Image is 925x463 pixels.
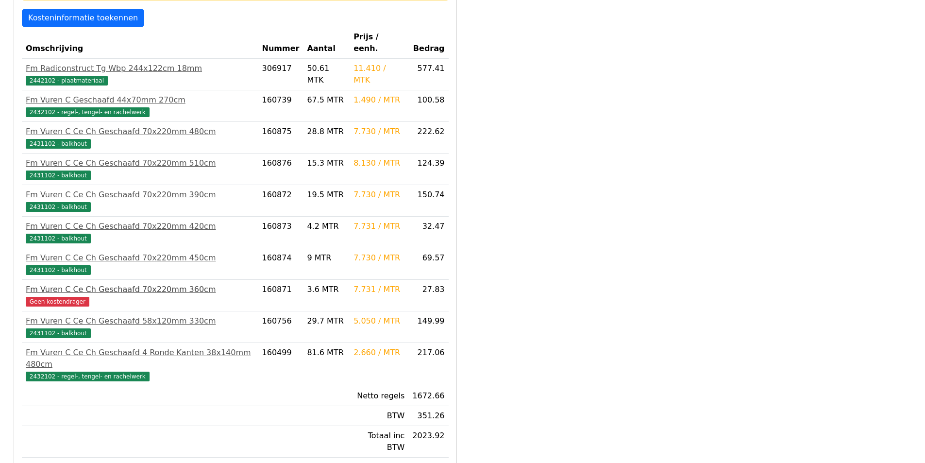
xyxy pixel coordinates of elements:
[303,27,350,59] th: Aantal
[26,252,254,264] div: Fm Vuren C Ce Ch Geschaafd 70x220mm 450cm
[26,157,254,169] div: Fm Vuren C Ce Ch Geschaafd 70x220mm 510cm
[26,284,254,307] a: Fm Vuren C Ce Ch Geschaafd 70x220mm 360cmGeen kostendrager
[307,284,346,295] div: 3.6 MTR
[408,217,448,248] td: 32.47
[258,217,303,248] td: 160873
[26,328,91,338] span: 2431102 - balkhout
[26,315,254,339] a: Fm Vuren C Ce Ch Geschaafd 58x120mm 330cm2431102 - balkhout
[353,189,404,201] div: 7.730 / MTR
[26,76,108,86] span: 2442102 - plaatmateriaal
[307,94,346,106] div: 67.5 MTR
[408,343,448,386] td: 217.06
[26,347,254,382] a: Fm Vuren C Ce Ch Geschaafd 4 Ronde Kanten 38x140mm 480cm2432102 - regel-, tengel- en rachelwerk
[258,59,303,90] td: 306917
[353,221,404,232] div: 7.731 / MTR
[258,280,303,311] td: 160871
[353,157,404,169] div: 8.130 / MTR
[258,122,303,154] td: 160875
[408,280,448,311] td: 27.83
[307,221,346,232] div: 4.2 MTR
[353,347,404,359] div: 2.660 / MTR
[26,297,89,307] span: Geen kostendrager
[307,157,346,169] div: 15.3 MTR
[26,372,150,381] span: 2432102 - regel-, tengel- en rachelwerk
[408,59,448,90] td: 577.41
[26,94,254,106] div: Fm Vuren C Geschaafd 44x70mm 270cm
[350,27,408,59] th: Prijs / eenh.
[350,406,408,426] td: BTW
[408,27,448,59] th: Bedrag
[26,221,254,244] a: Fm Vuren C Ce Ch Geschaafd 70x220mm 420cm2431102 - balkhout
[26,126,254,149] a: Fm Vuren C Ce Ch Geschaafd 70x220mm 480cm2431102 - balkhout
[26,63,254,86] a: Fm Radiconstruct Tg Wbp 244x122cm 18mm2442102 - plaatmateriaal
[408,185,448,217] td: 150.74
[26,107,150,117] span: 2432102 - regel-, tengel- en rachelwerk
[408,122,448,154] td: 222.62
[408,386,448,406] td: 1672.66
[26,63,254,74] div: Fm Radiconstruct Tg Wbp 244x122cm 18mm
[353,284,404,295] div: 7.731 / MTR
[353,94,404,106] div: 1.490 / MTR
[22,9,144,27] a: Kosteninformatie toekennen
[26,157,254,181] a: Fm Vuren C Ce Ch Geschaafd 70x220mm 510cm2431102 - balkhout
[258,90,303,122] td: 160739
[258,27,303,59] th: Nummer
[258,154,303,185] td: 160876
[307,252,346,264] div: 9 MTR
[26,252,254,275] a: Fm Vuren C Ce Ch Geschaafd 70x220mm 450cm2431102 - balkhout
[258,311,303,343] td: 160756
[350,386,408,406] td: Netto regels
[26,139,91,149] span: 2431102 - balkhout
[408,406,448,426] td: 351.26
[353,126,404,137] div: 7.730 / MTR
[353,315,404,327] div: 5.050 / MTR
[26,315,254,327] div: Fm Vuren C Ce Ch Geschaafd 58x120mm 330cm
[26,94,254,118] a: Fm Vuren C Geschaafd 44x70mm 270cm2432102 - regel-, tengel- en rachelwerk
[22,27,258,59] th: Omschrijving
[350,426,408,458] td: Totaal inc BTW
[26,126,254,137] div: Fm Vuren C Ce Ch Geschaafd 70x220mm 480cm
[258,343,303,386] td: 160499
[353,252,404,264] div: 7.730 / MTR
[26,284,254,295] div: Fm Vuren C Ce Ch Geschaafd 70x220mm 360cm
[408,426,448,458] td: 2023.92
[26,202,91,212] span: 2431102 - balkhout
[408,90,448,122] td: 100.58
[408,248,448,280] td: 69.57
[26,265,91,275] span: 2431102 - balkhout
[258,185,303,217] td: 160872
[26,234,91,243] span: 2431102 - balkhout
[353,63,404,86] div: 11.410 / MTK
[307,189,346,201] div: 19.5 MTR
[26,171,91,180] span: 2431102 - balkhout
[307,63,346,86] div: 50.61 MTK
[26,221,254,232] div: Fm Vuren C Ce Ch Geschaafd 70x220mm 420cm
[26,189,254,201] div: Fm Vuren C Ce Ch Geschaafd 70x220mm 390cm
[258,248,303,280] td: 160874
[26,347,254,370] div: Fm Vuren C Ce Ch Geschaafd 4 Ronde Kanten 38x140mm 480cm
[26,189,254,212] a: Fm Vuren C Ce Ch Geschaafd 70x220mm 390cm2431102 - balkhout
[307,347,346,359] div: 81.6 MTR
[408,311,448,343] td: 149.99
[408,154,448,185] td: 124.39
[307,315,346,327] div: 29.7 MTR
[307,126,346,137] div: 28.8 MTR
